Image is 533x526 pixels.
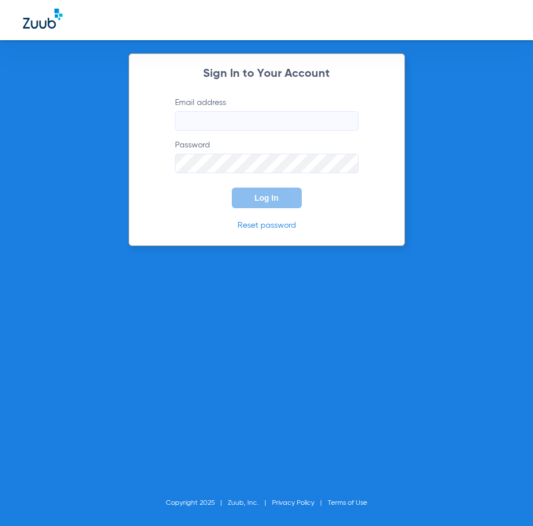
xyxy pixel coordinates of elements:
button: Log In [232,188,302,208]
a: Terms of Use [328,500,367,506]
a: Privacy Policy [272,500,314,506]
label: Email address [175,97,359,131]
a: Reset password [238,221,296,229]
iframe: Chat Widget [476,471,533,526]
li: Copyright 2025 [166,497,228,509]
label: Password [175,139,359,173]
h2: Sign In to Your Account [158,68,376,80]
li: Zuub, Inc. [228,497,272,509]
span: Log In [255,193,279,202]
input: Password [175,154,359,173]
img: Zuub Logo [23,9,63,29]
input: Email address [175,111,359,131]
